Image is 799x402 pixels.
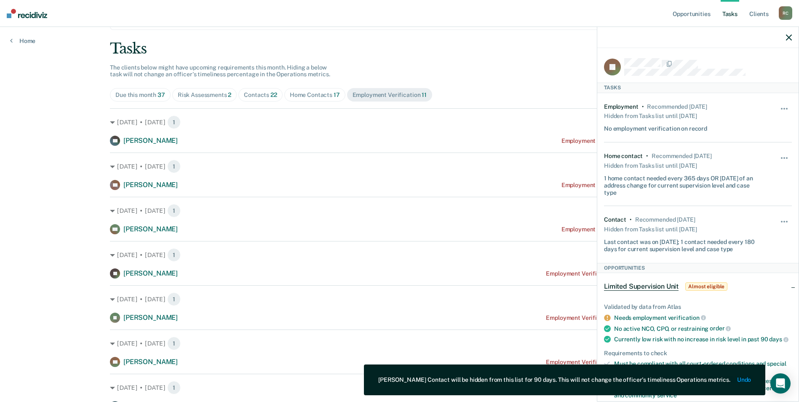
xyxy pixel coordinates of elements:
[652,153,711,160] div: Recommended 6 years ago
[110,204,689,217] div: [DATE] • [DATE]
[604,103,639,110] div: Employment
[123,181,178,189] span: [PERSON_NAME]
[290,91,340,99] div: Home Contacts
[123,269,178,277] span: [PERSON_NAME]
[167,248,181,262] span: 1
[597,263,799,273] div: Opportunities
[167,115,181,129] span: 1
[110,160,689,173] div: [DATE] • [DATE]
[597,273,799,300] div: Limited Supervision UnitAlmost eligible
[770,373,791,394] div: Open Intercom Messenger
[604,110,697,122] div: Hidden from Tasks list until [DATE]
[228,91,231,98] span: 2
[123,358,178,366] span: [PERSON_NAME]
[546,314,689,322] div: Employment Verification recommended a month ago
[597,83,799,93] div: Tasks
[604,235,761,253] div: Last contact was on [DATE]; 1 contact needed every 180 days for current supervision level and cas...
[178,91,232,99] div: Risk Assessments
[604,172,761,196] div: 1 home contact needed every 365 days OR [DATE] of an address change for current supervision level...
[115,91,165,99] div: Due this month
[604,223,697,235] div: Hidden from Tasks list until [DATE]
[353,91,427,99] div: Employment Verification
[685,282,727,291] span: Almost eligible
[561,226,689,233] div: Employment Verification recommended [DATE]
[710,325,731,332] span: order
[614,335,792,343] div: Currently low risk with no increase in risk level in past 90
[561,182,689,189] div: Employment Verification recommended [DATE]
[110,337,689,350] div: [DATE] • [DATE]
[422,91,427,98] span: 11
[546,270,689,277] div: Employment Verification recommended a month ago
[604,122,707,132] div: No employment verification on record
[630,216,632,223] div: •
[167,204,181,217] span: 1
[604,160,697,172] div: Hidden from Tasks list until [DATE]
[604,303,792,311] div: Validated by data from Atlas
[378,376,730,383] div: [PERSON_NAME] Contact will be hidden from this list for 90 days. This will not change the officer...
[614,360,792,375] div: Must be compliant with all court-ordered conditions and special conditions
[604,282,679,291] span: Limited Supervision Unit
[10,37,35,45] a: Home
[604,350,792,357] div: Requirements to check
[646,153,648,160] div: •
[110,292,689,306] div: [DATE] • [DATE]
[779,6,792,20] div: R C
[7,9,47,18] img: Recidiviz
[561,137,689,145] div: Employment Verification recommended [DATE]
[737,376,751,383] button: Undo
[244,91,277,99] div: Contacts
[769,336,788,343] span: days
[123,225,178,233] span: [PERSON_NAME]
[158,91,165,98] span: 37
[635,216,695,223] div: Recommended 4 years ago
[167,381,181,394] span: 1
[123,137,178,145] span: [PERSON_NAME]
[334,91,340,98] span: 17
[604,216,626,223] div: Contact
[110,381,689,394] div: [DATE] • [DATE]
[614,314,792,322] div: Needs employment verification
[546,359,689,366] div: Employment Verification recommended a month ago
[270,91,277,98] span: 22
[167,292,181,306] span: 1
[110,248,689,262] div: [DATE] • [DATE]
[604,153,643,160] div: Home contact
[647,103,707,110] div: Recommended 6 years ago
[110,64,330,78] span: The clients below might have upcoming requirements this month. Hiding a below task will not chang...
[167,337,181,350] span: 1
[110,115,689,129] div: [DATE] • [DATE]
[642,103,644,110] div: •
[110,40,689,57] div: Tasks
[123,314,178,322] span: [PERSON_NAME]
[167,160,181,173] span: 1
[614,325,792,332] div: No active NCO, CPO, or restraining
